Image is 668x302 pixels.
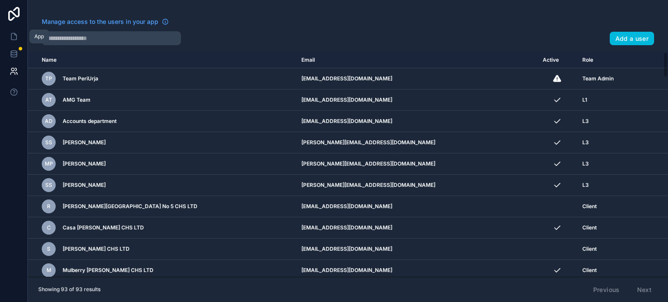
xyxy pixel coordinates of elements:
span: L3 [582,139,589,146]
a: Manage access to the users in your app [42,17,169,26]
td: [EMAIL_ADDRESS][DOMAIN_NAME] [296,217,538,239]
span: SS [45,139,52,146]
span: Client [582,203,597,210]
th: Name [28,52,296,68]
span: AT [45,96,52,103]
span: MP [45,160,53,167]
span: Showing 93 of 93 results [38,286,100,293]
span: L3 [582,160,589,167]
span: TP [45,75,52,82]
td: [EMAIL_ADDRESS][DOMAIN_NAME] [296,111,538,132]
span: Client [582,267,597,274]
span: [PERSON_NAME] [63,182,106,189]
span: Casa [PERSON_NAME] CHS LTD [63,224,144,231]
span: S [47,246,50,252]
span: [PERSON_NAME] [63,139,106,146]
span: C [47,224,51,231]
th: Role [577,52,639,68]
td: [EMAIL_ADDRESS][DOMAIN_NAME] [296,239,538,260]
span: [PERSON_NAME] [63,160,106,167]
td: [EMAIL_ADDRESS][DOMAIN_NAME] [296,260,538,281]
th: Email [296,52,538,68]
td: [PERSON_NAME][EMAIL_ADDRESS][DOMAIN_NAME] [296,153,538,175]
td: [EMAIL_ADDRESS][DOMAIN_NAME] [296,68,538,90]
div: App [34,33,44,40]
span: R [47,203,50,210]
span: Client [582,246,597,252]
div: scrollable content [28,52,668,277]
span: Manage access to the users in your app [42,17,158,26]
span: SS [45,182,52,189]
span: Client [582,224,597,231]
button: Add a user [610,32,655,46]
span: Mulberry [PERSON_NAME] CHS LTD [63,267,154,274]
td: [PERSON_NAME][EMAIL_ADDRESS][DOMAIN_NAME] [296,132,538,153]
th: Active [538,52,577,68]
span: M [47,267,51,274]
span: L3 [582,118,589,125]
td: [EMAIL_ADDRESS][DOMAIN_NAME] [296,196,538,217]
span: [PERSON_NAME] CHS LTD [63,246,130,252]
span: [PERSON_NAME][GEOGRAPHIC_DATA] No 5 CHS LTD [63,203,197,210]
span: AMG Team [63,96,90,103]
span: L3 [582,182,589,189]
span: Accounts department [63,118,117,125]
span: Team PeriUrja [63,75,98,82]
span: Ad [45,118,53,125]
span: Team Admin [582,75,614,82]
span: L1 [582,96,587,103]
td: [PERSON_NAME][EMAIL_ADDRESS][DOMAIN_NAME] [296,175,538,196]
td: [EMAIL_ADDRESS][DOMAIN_NAME] [296,90,538,111]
